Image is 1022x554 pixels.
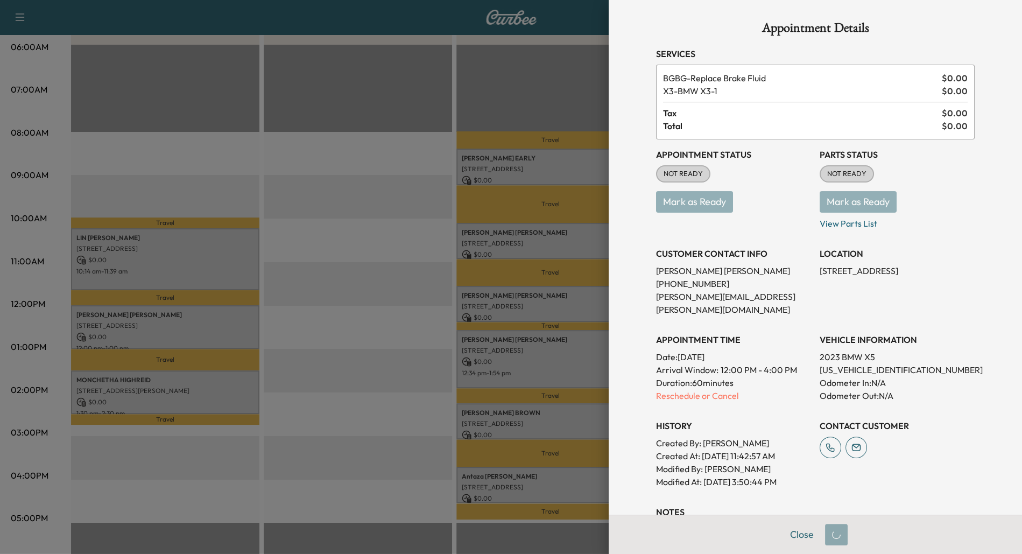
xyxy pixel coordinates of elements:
[656,437,811,450] p: Created By : [PERSON_NAME]
[657,169,709,179] span: NOT READY
[820,350,975,363] p: 2023 BMW X5
[820,333,975,346] h3: VEHICLE INFORMATION
[656,376,811,389] p: Duration: 60 minutes
[656,506,975,518] h3: NOTES
[820,389,975,402] p: Odometer Out: N/A
[820,148,975,161] h3: Parts Status
[942,120,968,132] span: $ 0.00
[942,107,968,120] span: $ 0.00
[663,120,942,132] span: Total
[663,85,938,97] span: BMW X3-1
[656,333,811,346] h3: APPOINTMENT TIME
[656,22,975,39] h1: Appointment Details
[656,363,811,376] p: Arrival Window:
[820,376,975,389] p: Odometer In: N/A
[942,85,968,97] span: $ 0.00
[656,450,811,462] p: Created At : [DATE] 11:42:57 AM
[656,290,811,316] p: [PERSON_NAME][EMAIL_ADDRESS][PERSON_NAME][DOMAIN_NAME]
[783,524,821,545] button: Close
[820,419,975,432] h3: CONTACT CUSTOMER
[656,419,811,432] h3: History
[663,72,938,85] span: Replace Brake Fluid
[821,169,873,179] span: NOT READY
[820,363,975,376] p: [US_VEHICLE_IDENTIFICATION_NUMBER]
[656,247,811,260] h3: CUSTOMER CONTACT INFO
[656,264,811,277] p: [PERSON_NAME] [PERSON_NAME]
[656,475,811,488] p: Modified At : [DATE] 3:50:44 PM
[656,277,811,290] p: [PHONE_NUMBER]
[663,107,942,120] span: Tax
[656,462,811,475] p: Modified By : [PERSON_NAME]
[656,389,811,402] p: Reschedule or Cancel
[656,148,811,161] h3: Appointment Status
[656,350,811,363] p: Date: [DATE]
[820,213,975,230] p: View Parts List
[656,47,975,60] h3: Services
[721,363,797,376] span: 12:00 PM - 4:00 PM
[820,247,975,260] h3: LOCATION
[942,72,968,85] span: $ 0.00
[820,264,975,277] p: [STREET_ADDRESS]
